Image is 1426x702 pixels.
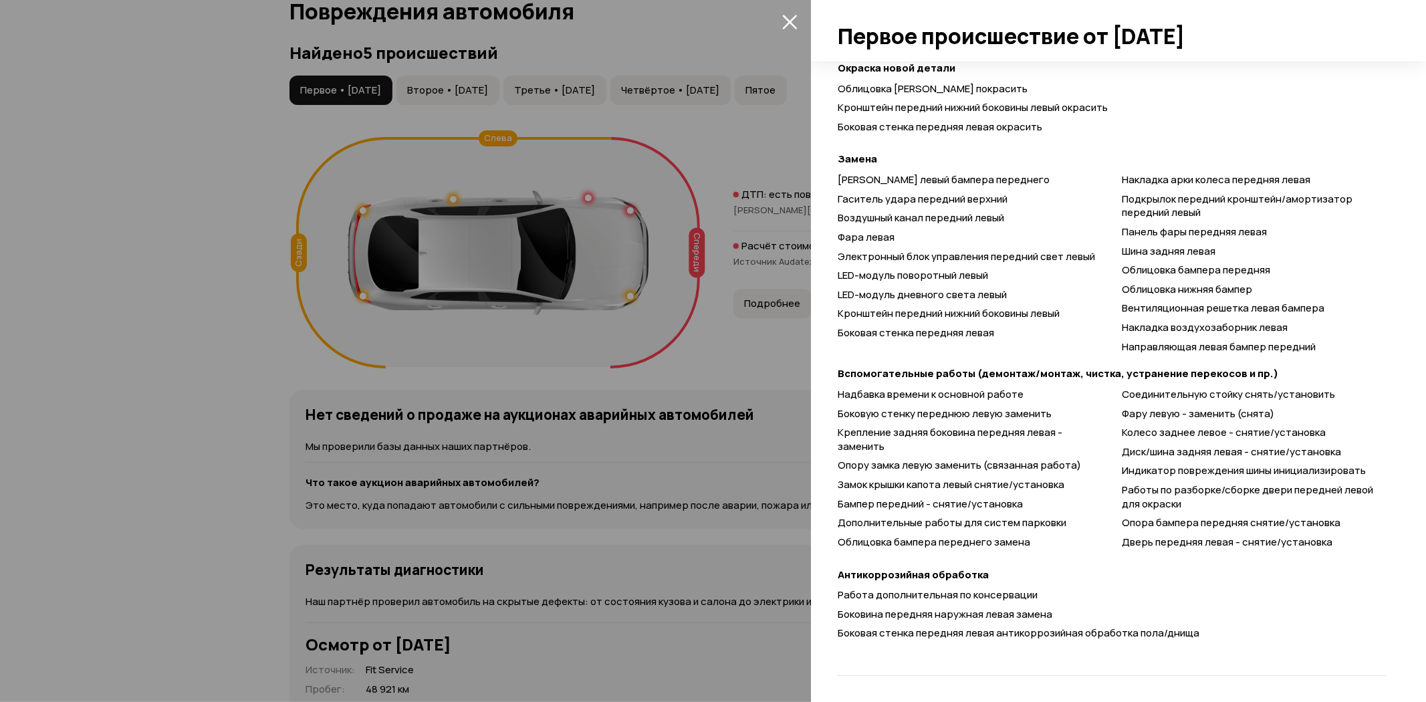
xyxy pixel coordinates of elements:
span: Дополнительные работы для систем парковки [838,515,1066,530]
span: Фара левая [838,230,895,244]
span: LED-модуль поворотный левый [838,268,988,282]
span: Кронштейн передний нижний боковины левый окрасить [838,100,1108,114]
strong: Вспомогательные работы (демонтаж/монтаж, чистка, устранение перекосов и пр.) [838,367,1386,381]
span: Работы по разборке/сборке двери передней левой для окраски [1122,483,1373,511]
strong: Окраска новой детали [838,62,1386,76]
strong: Замена [838,152,1386,166]
span: Гаситель удара передний верхний [838,192,1007,206]
span: Шина задняя левая [1122,244,1215,258]
span: Боковая стенка передняя левая [838,326,994,340]
span: Накладка арки колеса передняя левая [1122,172,1310,187]
span: Направляющая левая бампер передний [1122,340,1316,354]
span: Облицовка [PERSON_NAME] покрасить [838,82,1028,96]
span: Надбавка времени к основной работе [838,387,1024,401]
span: Опора бампера передняя снятие/установка [1122,515,1340,530]
span: Дверь передняя левая - снятие/установка [1122,535,1332,549]
span: Колесо заднее левое - снятие/установка [1122,425,1326,439]
span: Диск/шина задняя левая - снятие/установка [1122,445,1341,459]
span: Кронштейн передний нижний боковины левый [838,306,1060,320]
span: Фару левую - заменить (снята) [1122,406,1274,421]
span: Панель фары передняя левая [1122,225,1267,239]
span: [PERSON_NAME] левый бампера переднего [838,172,1050,187]
span: Подкрылок передний кронштейн/амортизатор передний левый [1122,192,1352,220]
span: Облицовка бампера переднего замена [838,535,1030,549]
span: Накладка воздухозаборник левая [1122,320,1288,334]
span: Облицовка нижняя бампер [1122,282,1252,296]
strong: Антикоррозийная обработка [838,568,1386,582]
span: LED-модуль дневного света левый [838,287,1007,302]
span: Вентиляционная решетка левая бампера [1122,301,1324,315]
span: Боковую стенку переднюю левую заменить [838,406,1052,421]
span: Крепление задняя боковина передняя левая - заменить [838,425,1062,453]
span: Воздушный канал передний левый [838,211,1004,225]
span: Замок крышки капота левый снятие/установка [838,477,1064,491]
span: Электронный блок управления передний свет левый [838,249,1095,263]
span: Боковая стенка передняя левая окрасить [838,120,1042,134]
span: Индикатор повреждения шины инициализировать [1122,463,1366,477]
button: закрыть [779,11,800,32]
span: Боковина передняя наружная левая замена [838,607,1052,621]
span: Облицовка бампера передняя [1122,263,1270,277]
span: Соединительную стойку снять/установить [1122,387,1335,401]
span: Боковая стенка передняя левая антикоррозийная обработка пола/днища [838,626,1199,640]
span: Бампер передний - снятие/установка [838,497,1023,511]
span: Работа дополнительная по консервации [838,588,1038,602]
span: Опору замка левую заменить (связанная работа) [838,458,1081,472]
